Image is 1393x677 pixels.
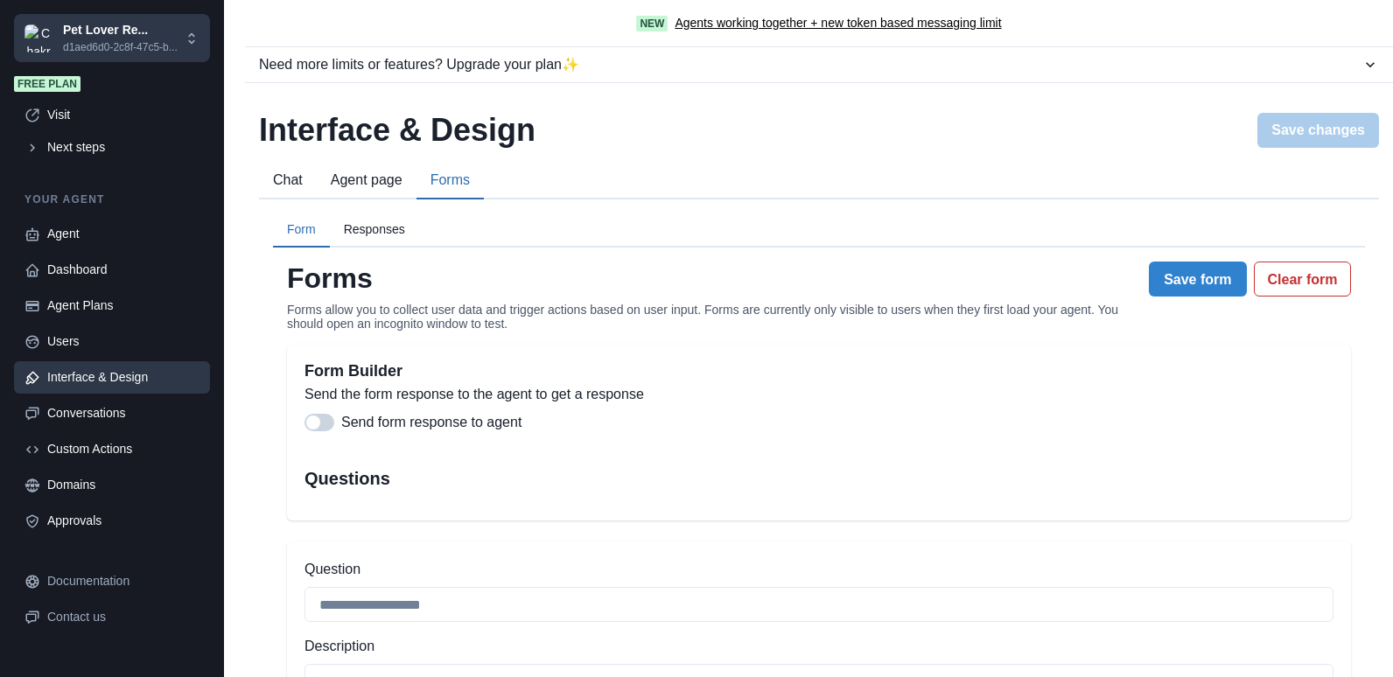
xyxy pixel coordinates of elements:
[47,476,199,494] div: Domains
[14,76,80,92] span: Free plan
[341,412,521,433] p: Send form response to agent
[63,39,178,55] p: d1aed6d0-2c8f-47c5-b...
[259,163,317,199] button: Chat
[636,16,668,31] span: New
[47,138,199,157] div: Next steps
[330,213,419,248] button: Responses
[24,24,52,52] img: Chakra UI
[317,163,416,199] button: Agent page
[287,262,1142,295] h2: Forms
[47,297,199,315] div: Agent Plans
[14,14,210,62] button: Chakra UIPet Lover Re...d1aed6d0-2c8f-47c5-b...
[47,368,199,387] div: Interface & Design
[47,225,199,243] div: Agent
[47,512,199,530] div: Approvals
[304,362,1333,381] h2: Form Builder
[1257,113,1379,148] button: Save changes
[1254,262,1351,297] button: Clear form
[47,608,199,626] div: Contact us
[14,192,210,207] p: Your agent
[14,565,210,597] a: Documentation
[47,572,199,590] div: Documentation
[287,303,1142,331] div: Forms allow you to collect user data and trigger actions based on user input. Forms are currently...
[47,332,199,351] div: Users
[273,213,330,248] button: Form
[1149,262,1247,297] button: Save form
[416,163,484,199] button: Forms
[47,404,199,422] div: Conversations
[63,21,178,39] p: Pet Lover Re...
[47,106,199,124] div: Visit
[245,47,1393,82] button: Need more limits or features? Upgrade your plan✨
[304,384,1323,405] label: Send the form response to the agent to get a response
[304,636,1333,657] p: Description
[47,261,199,279] div: Dashboard
[47,440,199,458] div: Custom Actions
[304,559,1333,580] p: Question
[304,468,1333,489] h2: Questions
[259,111,535,149] h2: Interface & Design
[259,54,1361,75] div: Need more limits or features? Upgrade your plan ✨
[675,14,1001,32] a: Agents working together + new token based messaging limit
